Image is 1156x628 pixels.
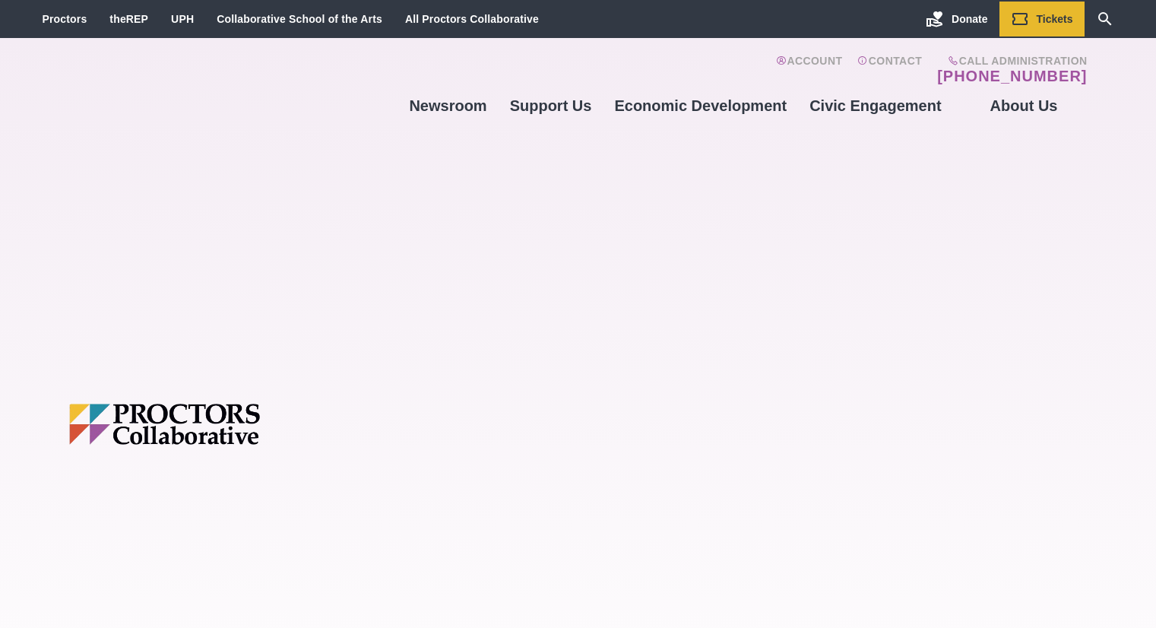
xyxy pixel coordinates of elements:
a: Civic Engagement [798,85,952,126]
span: Call Administration [933,55,1087,67]
a: Tickets [999,2,1085,36]
a: Support Us [499,85,603,126]
a: About Us [953,85,1095,126]
a: All Proctors Collaborative [405,13,539,25]
a: UPH [171,13,194,25]
a: Contact [857,55,922,85]
span: Tickets [1037,13,1073,25]
a: Proctors [43,13,87,25]
a: Search [1085,2,1126,36]
a: theREP [109,13,148,25]
a: [PHONE_NUMBER] [937,67,1087,85]
span: Donate [952,13,987,25]
a: Collaborative School of the Arts [217,13,382,25]
a: Newsroom [397,85,498,126]
a: Account [776,55,842,85]
img: Proctors logo [69,404,377,445]
a: Economic Development [603,85,798,126]
a: Donate [914,2,999,36]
